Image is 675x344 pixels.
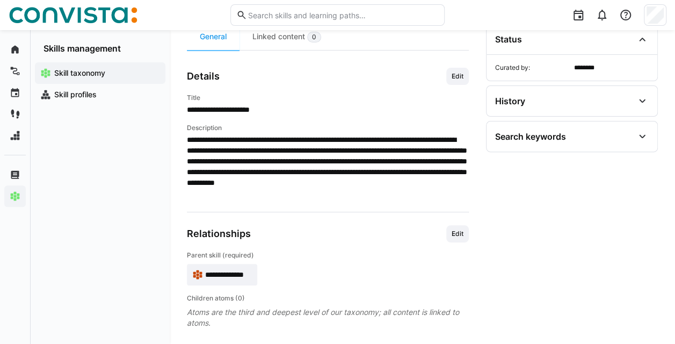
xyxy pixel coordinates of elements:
button: Edit [446,68,469,85]
div: Status [495,34,522,45]
span: Atoms are the third and deepest level of our taxonomy; all content is linked to atoms. [187,307,469,328]
button: Edit [446,225,469,242]
div: General [187,24,239,50]
div: Linked content [239,24,334,50]
input: Search skills and learning paths… [247,10,439,20]
h4: Title [187,94,469,102]
span: Edit [451,230,464,238]
h4: Description [187,124,469,132]
h4: Children atoms (0) [187,294,469,303]
h3: Relationships [187,228,251,240]
h4: Parent skill (required) [187,251,469,260]
span: Curated by: [495,63,570,72]
h3: Details [187,70,220,82]
div: Search keywords [495,131,566,142]
span: 0 [312,33,316,41]
div: History [495,96,525,106]
span: Edit [451,72,464,81]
